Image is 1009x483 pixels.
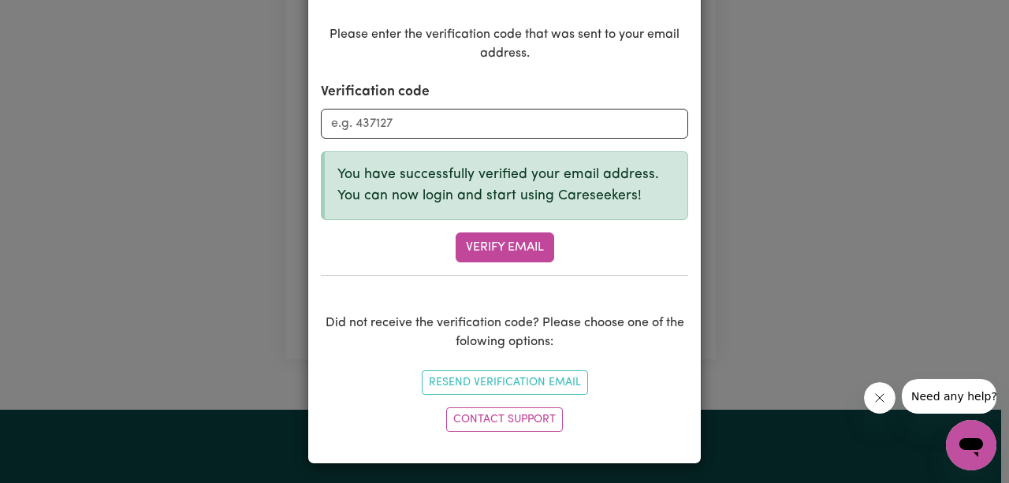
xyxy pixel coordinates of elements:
iframe: Close message [864,382,895,414]
iframe: Message from company [902,379,996,414]
button: Resend Verification Email [422,370,588,395]
label: Verification code [321,82,430,102]
p: Please enter the verification code that was sent to your email address. [321,25,688,63]
p: You have successfully verified your email address. You can now login and start using Careseekers! [337,165,675,206]
a: Contact Support [446,407,563,432]
p: Did not receive the verification code? Please choose one of the folowing options: [321,314,688,351]
input: e.g. 437127 [321,109,688,139]
iframe: Button to launch messaging window [946,420,996,470]
span: Need any help? [9,11,95,24]
button: Verify Email [456,232,554,262]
